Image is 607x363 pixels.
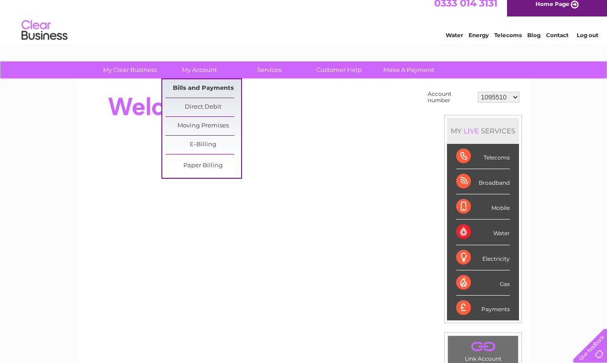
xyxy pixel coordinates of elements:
[425,88,475,106] td: Account number
[456,169,510,194] div: Broadband
[434,5,497,16] a: 0333 014 3131
[166,136,241,154] a: E-Billing
[456,245,510,270] div: Electricity
[166,79,241,98] a: Bills and Payments
[371,61,447,78] a: Make A Payment
[232,61,307,78] a: Services
[446,39,463,46] a: Water
[456,270,510,296] div: Gas
[88,5,521,44] div: Clear Business is a trading name of Verastar Limited (registered in [GEOGRAPHIC_DATA] No. 3667643...
[456,220,510,245] div: Water
[527,39,541,46] a: Blog
[456,144,510,169] div: Telecoms
[166,157,241,175] a: Paper Billing
[450,338,516,354] a: .
[301,61,377,78] a: Customer Help
[166,117,241,135] a: Moving Premises
[447,118,519,144] div: MY SERVICES
[21,24,68,52] img: logo.png
[162,61,237,78] a: My Account
[92,61,168,78] a: My Clear Business
[462,126,481,135] div: LIVE
[456,296,510,320] div: Payments
[577,39,598,46] a: Log out
[166,98,241,116] a: Direct Debit
[456,194,510,220] div: Mobile
[494,39,522,46] a: Telecoms
[546,39,568,46] a: Contact
[469,39,489,46] a: Energy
